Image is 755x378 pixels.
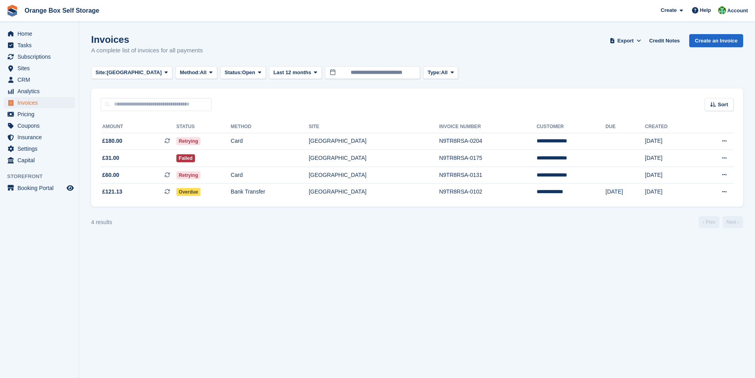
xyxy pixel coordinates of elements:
[439,167,537,184] td: N9TR8RSA-0131
[6,5,18,17] img: stora-icon-8386f47178a22dfd0bd8f6a31ec36ba5ce8667c1dd55bd0f319d3a0aa187defe.svg
[176,171,201,179] span: Retrying
[220,66,266,79] button: Status: Open
[176,121,231,133] th: Status
[200,69,206,77] span: All
[606,121,645,133] th: Due
[4,109,75,120] a: menu
[645,121,696,133] th: Created
[4,63,75,74] a: menu
[661,6,677,14] span: Create
[4,40,75,51] a: menu
[17,86,65,97] span: Analytics
[231,121,309,133] th: Method
[700,6,711,14] span: Help
[4,86,75,97] a: menu
[441,69,448,77] span: All
[242,69,255,77] span: Open
[309,133,439,150] td: [GEOGRAPHIC_DATA]
[4,143,75,154] a: menu
[176,154,195,162] span: Failed
[428,69,441,77] span: Type:
[231,184,309,200] td: Bank Transfer
[645,167,696,184] td: [DATE]
[723,216,743,228] a: Next
[645,133,696,150] td: [DATE]
[17,120,65,131] span: Coupons
[17,155,65,166] span: Capital
[439,121,537,133] th: Invoice Number
[309,121,439,133] th: Site
[439,150,537,167] td: N9TR8RSA-0175
[107,69,162,77] span: [GEOGRAPHIC_DATA]
[176,66,217,79] button: Method: All
[91,66,172,79] button: Site: [GEOGRAPHIC_DATA]
[608,34,643,47] button: Export
[4,51,75,62] a: menu
[646,34,683,47] a: Credit Notes
[4,74,75,85] a: menu
[225,69,242,77] span: Status:
[309,167,439,184] td: [GEOGRAPHIC_DATA]
[537,121,606,133] th: Customer
[4,155,75,166] a: menu
[645,184,696,200] td: [DATE]
[645,150,696,167] td: [DATE]
[231,133,309,150] td: Card
[309,150,439,167] td: [GEOGRAPHIC_DATA]
[102,188,122,196] span: £121.13
[4,120,75,131] a: menu
[7,173,79,180] span: Storefront
[718,6,726,14] img: Binder Bhardwaj
[102,171,119,179] span: £60.00
[697,216,745,228] nav: Page
[727,7,748,15] span: Account
[176,188,201,196] span: Overdue
[17,182,65,194] span: Booking Portal
[439,184,537,200] td: N9TR8RSA-0102
[439,133,537,150] td: N9TR8RSA-0204
[96,69,107,77] span: Site:
[231,167,309,184] td: Card
[4,28,75,39] a: menu
[21,4,103,17] a: Orange Box Self Storage
[17,51,65,62] span: Subscriptions
[102,154,119,162] span: £31.00
[101,121,176,133] th: Amount
[617,37,634,45] span: Export
[17,40,65,51] span: Tasks
[699,216,719,228] a: Previous
[273,69,311,77] span: Last 12 months
[4,132,75,143] a: menu
[91,46,203,55] p: A complete list of invoices for all payments
[269,66,322,79] button: Last 12 months
[718,101,728,109] span: Sort
[309,184,439,200] td: [GEOGRAPHIC_DATA]
[17,109,65,120] span: Pricing
[17,74,65,85] span: CRM
[102,137,122,145] span: £180.00
[65,183,75,193] a: Preview store
[17,28,65,39] span: Home
[91,34,203,45] h1: Invoices
[176,137,201,145] span: Retrying
[4,182,75,194] a: menu
[423,66,458,79] button: Type: All
[17,97,65,108] span: Invoices
[17,63,65,74] span: Sites
[180,69,200,77] span: Method:
[689,34,743,47] a: Create an Invoice
[4,97,75,108] a: menu
[17,143,65,154] span: Settings
[17,132,65,143] span: Insurance
[606,184,645,200] td: [DATE]
[91,218,112,226] div: 4 results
